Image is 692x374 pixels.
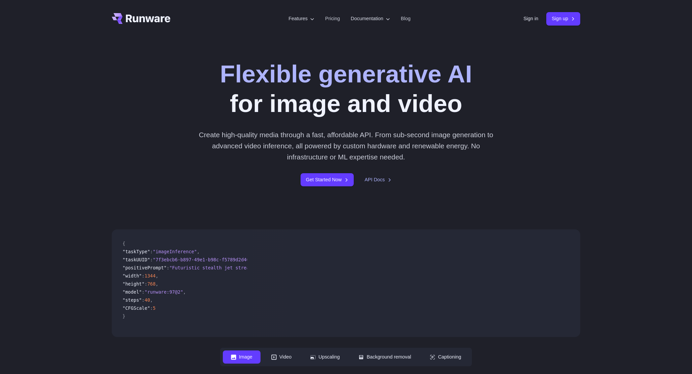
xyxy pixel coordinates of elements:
[144,289,183,295] span: "runware:97@2"
[123,241,125,246] span: {
[523,15,538,23] a: Sign in
[155,281,158,287] span: ,
[183,289,186,295] span: ,
[155,273,158,278] span: ,
[169,265,420,270] span: "Futuristic stealth jet streaking through a neon-lit cityscape with glowing purple exhaust"
[351,15,390,23] label: Documentation
[263,350,300,364] button: Video
[123,313,125,319] span: }
[150,257,153,262] span: :
[123,297,142,303] span: "steps"
[153,257,257,262] span: "7f3ebcb6-b897-49e1-b98c-f5789d2d40d7"
[123,289,142,295] span: "model"
[150,249,153,254] span: :
[325,15,340,23] a: Pricing
[167,265,169,270] span: :
[422,350,469,364] button: Captioning
[546,12,580,25] a: Sign up
[196,129,496,163] p: Create high-quality media through a fast, affordable API. From sub-second image generation to adv...
[123,257,150,262] span: "taskUUID"
[123,265,167,270] span: "positivePrompt"
[142,289,144,295] span: :
[150,297,153,303] span: ,
[147,281,156,287] span: 768
[144,273,155,278] span: 1344
[365,176,391,184] a: API Docs
[350,350,419,364] button: Background removal
[123,273,142,278] span: "width"
[123,249,150,254] span: "taskType"
[401,15,411,23] a: Blog
[142,297,144,303] span: :
[288,15,314,23] label: Features
[153,249,197,254] span: "imageInference"
[301,173,354,186] a: Get Started Now
[144,281,147,287] span: :
[223,350,261,364] button: Image
[302,350,348,364] button: Upscaling
[150,305,153,311] span: :
[220,59,472,118] h1: for image and video
[220,60,472,87] strong: Flexible generative AI
[142,273,144,278] span: :
[123,281,144,287] span: "height"
[144,297,150,303] span: 40
[153,305,155,311] span: 5
[112,13,170,24] a: Go to /
[123,305,150,311] span: "CFGScale"
[197,249,200,254] span: ,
